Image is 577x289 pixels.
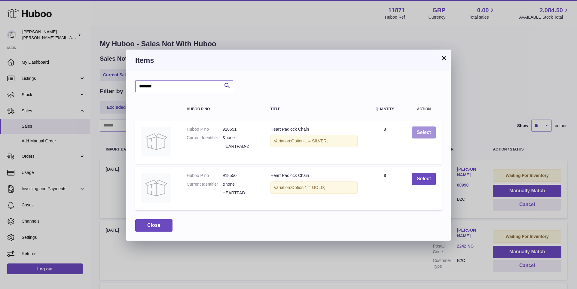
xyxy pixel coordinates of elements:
[364,101,406,117] th: Quantity
[291,185,325,190] span: Option 1 = GOLD;
[187,135,222,141] dt: Current Identifier
[364,120,406,164] td: 3
[187,173,222,178] dt: Huboo P no
[223,135,258,141] dd: &none
[406,101,442,117] th: Action
[441,54,448,62] button: ×
[141,126,171,157] img: Heart Padlock Chain
[364,167,406,210] td: 8
[412,173,436,185] button: Select
[147,223,160,228] span: Close
[223,190,258,196] dd: HEARTPAD
[223,126,258,132] dd: 918551
[270,181,358,194] div: Variation:
[270,135,358,147] div: Variation:
[270,126,358,132] div: Heart Padlock Chain
[141,173,171,203] img: Heart Padlock Chain
[181,101,264,117] th: Huboo P no
[135,219,172,232] button: Close
[187,126,222,132] dt: Huboo P no
[135,56,442,65] h3: Items
[264,101,364,117] th: Title
[223,173,258,178] dd: 918550
[223,181,258,187] dd: &none
[223,144,258,149] dd: HEARTPAD-2
[270,173,358,178] div: Heart Padlock Chain
[291,138,328,143] span: Option 1 = SILVER;
[412,126,436,139] button: Select
[187,181,222,187] dt: Current Identifier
